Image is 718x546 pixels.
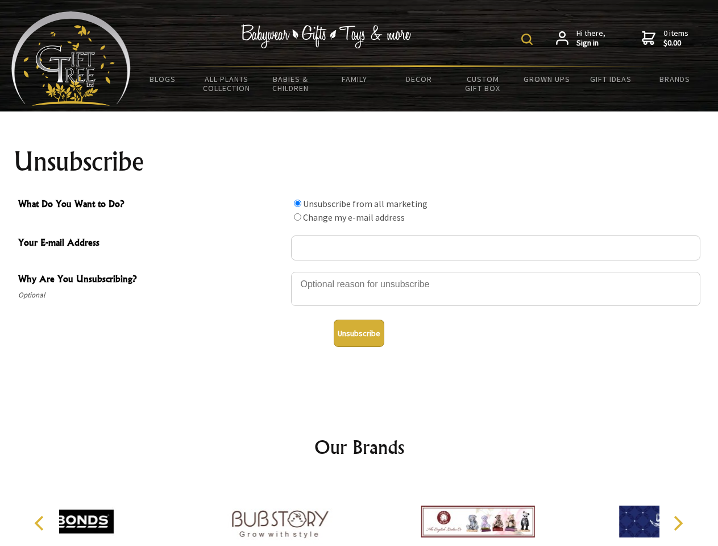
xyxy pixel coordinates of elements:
a: 0 items$0.00 [642,28,688,48]
span: What Do You Want to Do? [18,197,285,213]
h2: Our Brands [23,433,696,461]
img: product search [521,34,533,45]
label: Change my e-mail address [303,212,405,223]
img: Babyware - Gifts - Toys and more... [11,11,131,106]
input: Your E-mail Address [291,235,700,260]
button: Next [665,511,690,536]
a: Family [323,67,387,91]
button: Previous [28,511,53,536]
a: Decor [387,67,451,91]
a: Brands [643,67,707,91]
textarea: Why Are You Unsubscribing? [291,272,700,306]
label: Unsubscribe from all marketing [303,198,428,209]
span: Why Are You Unsubscribing? [18,272,285,288]
button: Unsubscribe [334,320,384,347]
a: Gift Ideas [579,67,643,91]
h1: Unsubscribe [14,148,705,175]
strong: Sign in [576,38,605,48]
span: Optional [18,288,285,302]
span: Hi there, [576,28,605,48]
span: Your E-mail Address [18,235,285,252]
input: What Do You Want to Do? [294,200,301,207]
span: 0 items [663,28,688,48]
a: All Plants Collection [195,67,259,100]
a: Babies & Children [259,67,323,100]
a: Custom Gift Box [451,67,515,100]
a: Hi there,Sign in [556,28,605,48]
strong: $0.00 [663,38,688,48]
input: What Do You Want to Do? [294,213,301,221]
img: Babywear - Gifts - Toys & more [241,24,412,48]
a: Grown Ups [514,67,579,91]
a: BLOGS [131,67,195,91]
